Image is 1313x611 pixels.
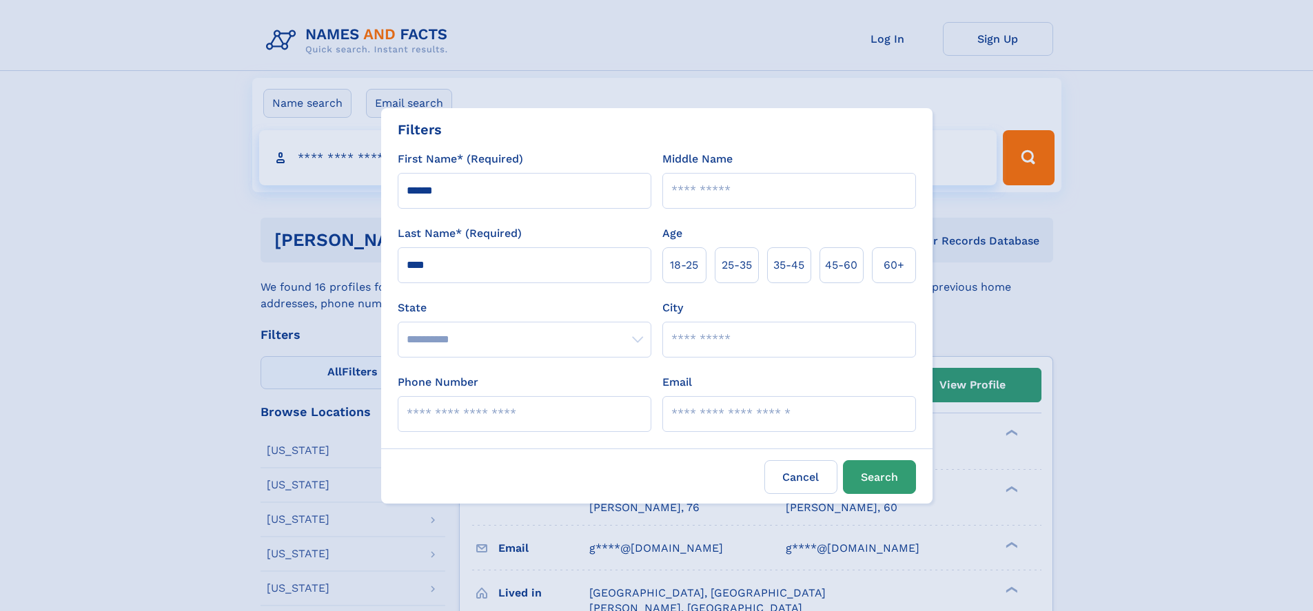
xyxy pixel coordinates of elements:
[662,225,682,242] label: Age
[662,151,733,167] label: Middle Name
[722,257,752,273] span: 25‑35
[884,257,904,273] span: 60+
[662,374,692,391] label: Email
[662,300,683,316] label: City
[825,257,857,273] span: 45‑60
[398,374,478,391] label: Phone Number
[670,257,698,273] span: 18‑25
[398,300,651,316] label: State
[398,119,442,140] div: Filters
[843,460,916,494] button: Search
[764,460,837,494] label: Cancel
[398,225,522,242] label: Last Name* (Required)
[398,151,523,167] label: First Name* (Required)
[773,257,804,273] span: 35‑45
